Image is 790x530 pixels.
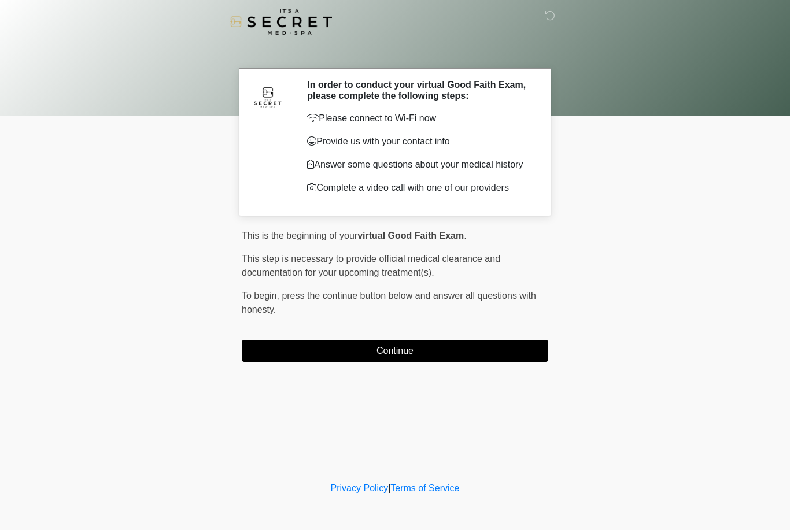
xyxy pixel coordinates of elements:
[230,9,332,35] img: It's A Secret Med Spa Logo
[307,112,531,125] p: Please connect to Wi-Fi now
[233,42,557,63] h1: ‎ ‎
[357,231,464,240] strong: virtual Good Faith Exam
[307,79,531,101] h2: In order to conduct your virtual Good Faith Exam, please complete the following steps:
[331,483,389,493] a: Privacy Policy
[388,483,390,493] a: |
[250,79,285,114] img: Agent Avatar
[242,291,536,314] span: press the continue button below and answer all questions with honesty.
[242,291,282,301] span: To begin,
[242,254,500,277] span: This step is necessary to provide official medical clearance and documentation for your upcoming ...
[242,231,357,240] span: This is the beginning of your
[307,158,531,172] p: Answer some questions about your medical history
[242,340,548,362] button: Continue
[390,483,459,493] a: Terms of Service
[307,135,531,149] p: Provide us with your contact info
[464,231,466,240] span: .
[307,181,531,195] p: Complete a video call with one of our providers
